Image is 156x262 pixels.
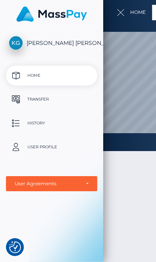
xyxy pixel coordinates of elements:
[6,39,97,47] span: [PERSON_NAME] [PERSON_NAME]
[9,70,94,82] p: Home
[6,66,97,85] a: Home
[9,241,21,253] img: Revisit consent button
[9,241,21,253] button: Consent Preferences
[6,176,97,191] button: User Agreements
[6,89,97,109] a: Transfer
[9,141,94,153] p: User Profile
[15,180,80,187] div: User Agreements
[6,137,97,157] a: User Profile
[9,93,94,105] p: Transfer
[9,117,94,129] p: History
[16,6,87,22] img: MassPay
[6,113,97,133] a: History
